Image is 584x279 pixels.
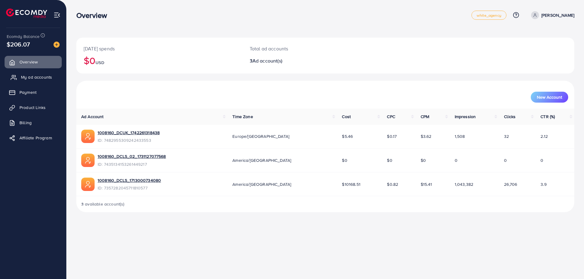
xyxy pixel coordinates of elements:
[421,114,429,120] span: CPM
[5,101,62,114] a: Product Links
[5,132,62,144] a: Affiliate Program
[98,137,160,143] span: ID: 7482955309242433553
[81,201,125,207] span: 3 available account(s)
[529,11,574,19] a: [PERSON_NAME]
[98,153,166,159] a: 1008160_DCLS_02_1731127077568
[232,157,291,163] span: America/[GEOGRAPHIC_DATA]
[541,157,543,163] span: 0
[504,114,516,120] span: Clicks
[232,114,253,120] span: Time Zone
[232,133,289,139] span: Europe/[GEOGRAPHIC_DATA]
[455,114,476,120] span: Impression
[81,178,95,191] img: ic-ads-acc.e4c84228.svg
[5,117,62,129] a: Billing
[76,11,112,20] h3: Overview
[387,133,397,139] span: $0.17
[6,9,47,18] img: logo
[98,185,161,191] span: ID: 7357282045711810577
[232,181,291,187] span: America/[GEOGRAPHIC_DATA]
[471,11,506,20] a: white_agency
[421,181,432,187] span: $15.41
[7,40,30,49] span: $206.07
[96,60,104,66] span: USD
[250,45,360,52] p: Total ad accounts
[21,74,52,80] span: My ad accounts
[7,33,40,39] span: Ecomdy Balance
[537,95,562,99] span: New Account
[342,181,360,187] span: $10168.51
[252,57,282,64] span: Ad account(s)
[98,177,161,183] a: 1008160_DCLS_1713000734080
[477,13,501,17] span: white_agency
[81,114,104,120] span: Ad Account
[54,42,60,48] img: image
[98,130,160,136] a: 1008160_DCUK_1742261318438
[5,56,62,68] a: Overview
[81,130,95,143] img: ic-ads-acc.e4c84228.svg
[5,71,62,83] a: My ad accounts
[19,59,38,65] span: Overview
[84,55,235,66] h2: $0
[5,86,62,98] a: Payment
[81,154,95,167] img: ic-ads-acc.e4c84228.svg
[455,133,465,139] span: 1,508
[19,135,52,141] span: Affiliate Program
[455,157,457,163] span: 0
[541,12,574,19] p: [PERSON_NAME]
[98,161,166,167] span: ID: 7435134153261449217
[541,181,546,187] span: 3.9
[541,114,555,120] span: CTR (%)
[531,92,568,103] button: New Account
[504,133,509,139] span: 32
[84,45,235,52] p: [DATE] spends
[19,104,46,111] span: Product Links
[342,157,347,163] span: $0
[387,157,392,163] span: $0
[421,133,432,139] span: $3.62
[387,114,395,120] span: CPC
[342,114,351,120] span: Cost
[455,181,473,187] span: 1,043,382
[504,181,517,187] span: 26,706
[541,133,548,139] span: 2.12
[504,157,507,163] span: 0
[19,120,32,126] span: Billing
[342,133,353,139] span: $5.46
[54,12,61,19] img: menu
[421,157,426,163] span: $0
[19,89,36,95] span: Payment
[250,58,360,64] h2: 3
[387,181,398,187] span: $0.82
